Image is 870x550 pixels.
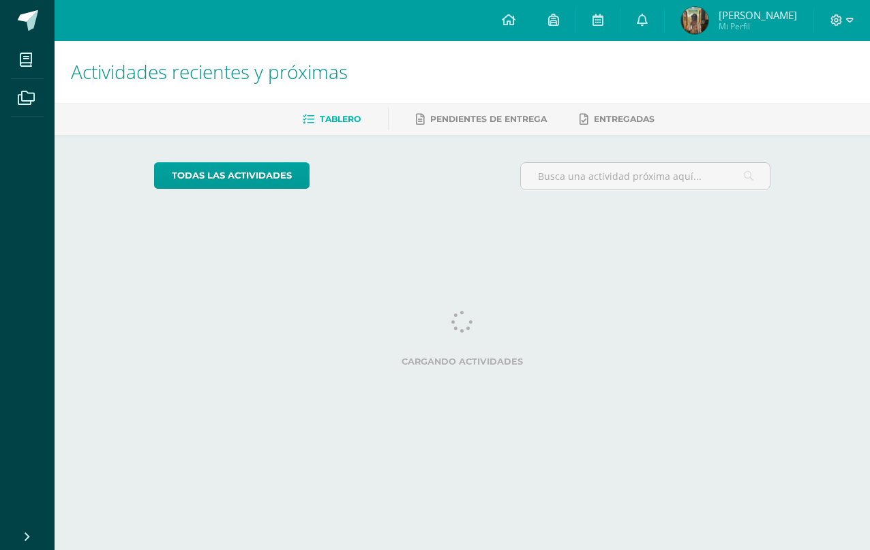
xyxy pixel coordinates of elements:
a: todas las Actividades [154,162,310,189]
input: Busca una actividad próxima aquí... [521,163,770,189]
a: Tablero [303,108,361,130]
span: Actividades recientes y próximas [71,59,348,85]
img: f1fa2f27fd1c328a2a43e8cbfda09add.png [681,7,708,34]
label: Cargando actividades [154,356,771,367]
span: Mi Perfil [719,20,797,32]
span: [PERSON_NAME] [719,8,797,22]
span: Entregadas [594,114,655,124]
span: Pendientes de entrega [430,114,547,124]
span: Tablero [320,114,361,124]
a: Entregadas [580,108,655,130]
a: Pendientes de entrega [416,108,547,130]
